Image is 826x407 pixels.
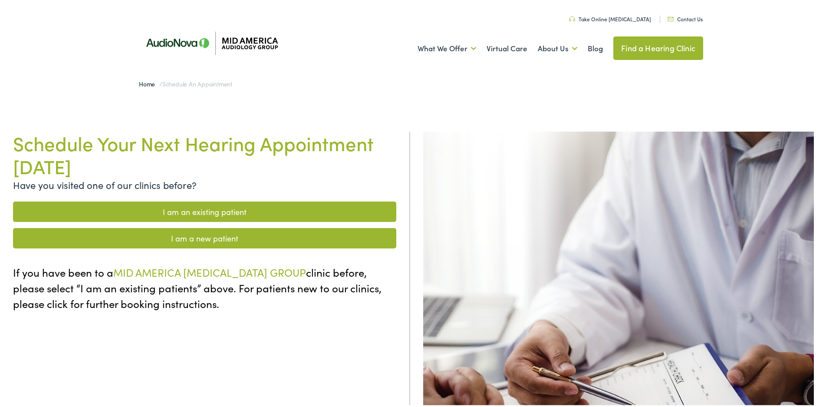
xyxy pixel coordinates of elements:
p: If you have been to a clinic before, please select “I am an existing patients” above. For patient... [13,263,396,310]
a: What We Offer [418,31,476,63]
a: Virtual Care [487,31,527,63]
a: Blog [588,31,603,63]
img: utility icon [668,15,674,20]
span: / [139,78,232,86]
p: Have you visited one of our clinics before? [13,176,396,190]
img: utility icon [569,15,575,20]
span: Schedule an Appointment [162,78,232,86]
span: MID AMERICA [MEDICAL_DATA] GROUP [113,263,306,278]
a: I am an existing patient [13,200,396,220]
a: Contact Us [668,13,703,21]
h1: Schedule Your Next Hearing Appointment [DATE] [13,130,396,176]
a: I am a new patient [13,226,396,247]
a: Find a Hearing Clinic [613,35,703,58]
a: Home [139,78,159,86]
a: About Us [538,31,577,63]
a: Take Online [MEDICAL_DATA] [569,13,651,21]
